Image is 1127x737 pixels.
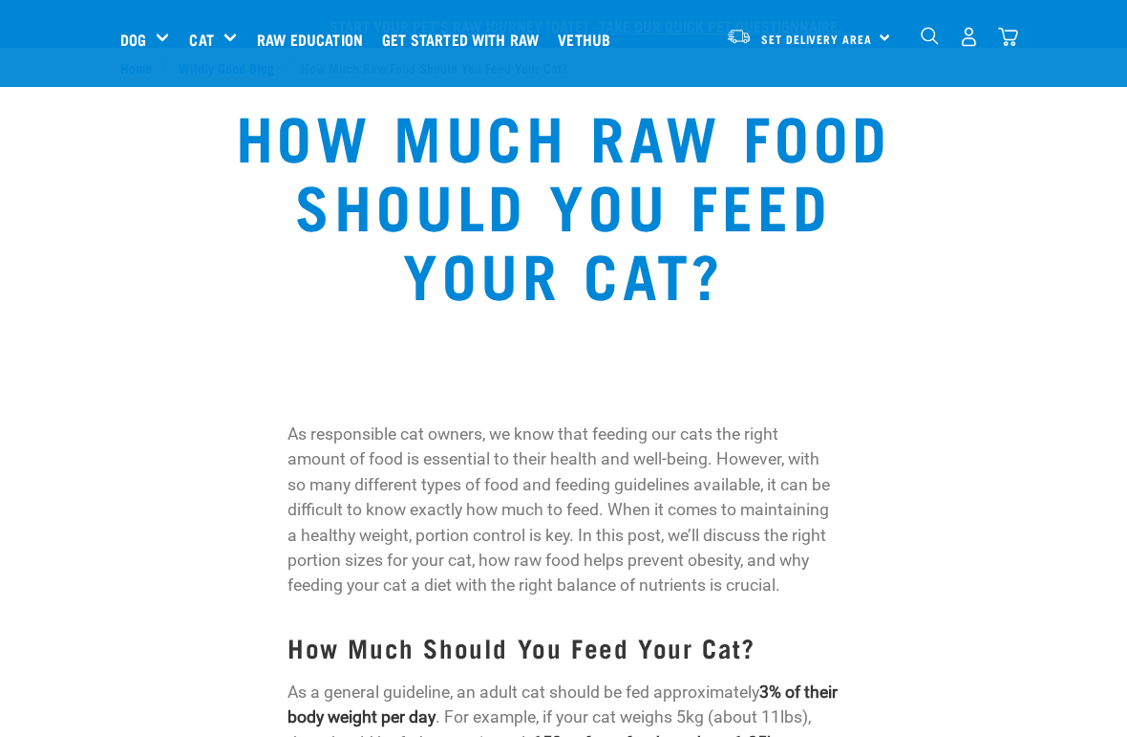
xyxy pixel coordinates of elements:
img: home-icon@2x.png [998,27,1018,47]
a: Dog [120,28,146,51]
img: van-moving.png [726,28,752,45]
a: Raw Education [252,1,377,77]
h1: How Much Raw Food Should You Feed Your Cat? [223,100,905,307]
img: user.png [959,27,979,47]
h3: How Much Should You Feed Your Cat? [287,633,840,662]
a: Vethub [553,1,625,77]
a: Get started with Raw [377,1,553,77]
img: home-icon-1@2x.png [921,27,939,45]
span: Set Delivery Area [761,35,872,42]
a: Cat [189,28,213,51]
p: As responsible cat owners, we know that feeding our cats the right amount of food is essential to... [287,422,840,598]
